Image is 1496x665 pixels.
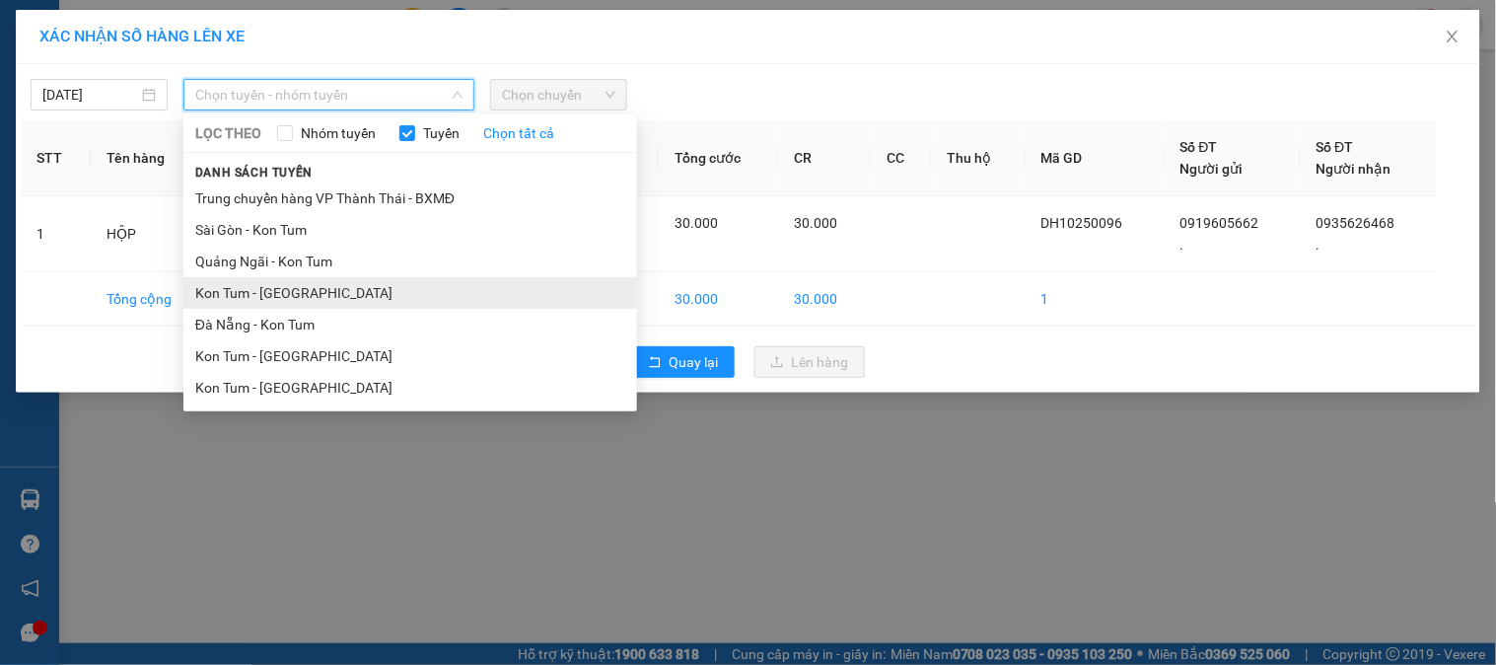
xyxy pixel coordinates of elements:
[795,215,838,231] span: 30.000
[195,122,261,144] span: LỌC THEO
[675,215,718,231] span: 30.000
[1041,215,1123,231] span: DH10250096
[183,183,637,214] li: Trung chuyển hàng VP Thành Thái - BXMĐ
[871,120,932,196] th: CC
[183,246,637,277] li: Quảng Ngãi - Kon Tum
[1180,237,1184,253] span: .
[1180,161,1244,177] span: Người gửi
[39,27,245,45] span: XÁC NHẬN SỐ HÀNG LÊN XE
[91,120,210,196] th: Tên hàng
[932,120,1026,196] th: Thu hộ
[183,277,637,309] li: Kon Tum - [GEOGRAPHIC_DATA]
[21,120,91,196] th: STT
[632,346,735,378] button: rollbackQuay lại
[1317,215,1395,231] span: 0935626468
[1180,139,1218,155] span: Số ĐT
[754,346,865,378] button: uploadLên hàng
[195,80,463,110] span: Chọn tuyến - nhóm tuyến
[42,84,138,106] input: 15/10/2025
[183,214,637,246] li: Sài Gòn - Kon Tum
[659,120,779,196] th: Tổng cước
[21,196,91,272] td: 1
[183,164,324,182] span: Danh sách tuyến
[91,196,210,272] td: HỘP
[1425,10,1480,65] button: Close
[1317,161,1391,177] span: Người nhận
[91,272,210,327] td: Tổng cộng
[670,351,719,373] span: Quay lại
[183,372,637,404] li: Kon Tum - [GEOGRAPHIC_DATA]
[483,122,554,144] a: Chọn tất cả
[1317,139,1354,155] span: Số ĐT
[1026,120,1165,196] th: Mã GD
[183,309,637,340] li: Đà Nẵng - Kon Tum
[1445,29,1460,44] span: close
[648,355,662,371] span: rollback
[183,340,637,372] li: Kon Tum - [GEOGRAPHIC_DATA]
[502,80,615,110] span: Chọn chuyến
[1180,215,1259,231] span: 0919605662
[779,272,871,327] td: 30.000
[659,272,779,327] td: 30.000
[1026,272,1165,327] td: 1
[452,89,463,101] span: down
[293,122,384,144] span: Nhóm tuyến
[1317,237,1320,253] span: .
[415,122,467,144] span: Tuyến
[779,120,871,196] th: CR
